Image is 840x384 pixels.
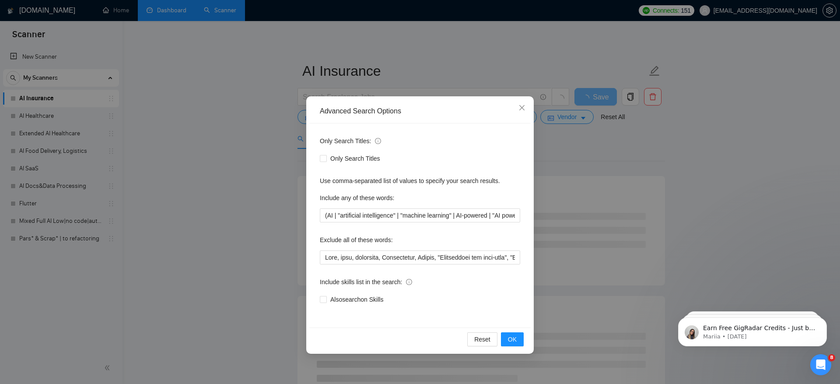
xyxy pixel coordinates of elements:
[474,335,490,344] span: Reset
[828,354,835,361] span: 8
[320,233,393,247] label: Exclude all of these words:
[320,136,381,146] span: Only Search Titles:
[327,295,387,304] span: Also search on Skills
[375,138,381,144] span: info-circle
[501,332,524,346] button: OK
[508,335,517,344] span: OK
[810,354,831,375] iframe: Intercom live chat
[510,96,534,120] button: Close
[320,191,394,205] label: Include any of these words:
[406,279,412,285] span: info-circle
[320,277,412,287] span: Include skills list in the search:
[320,106,520,116] div: Advanced Search Options
[518,104,525,111] span: close
[320,176,520,186] div: Use comma-separated list of values to specify your search results.
[665,299,840,360] iframe: Intercom notifications message
[327,154,384,163] span: Only Search Titles
[467,332,497,346] button: Reset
